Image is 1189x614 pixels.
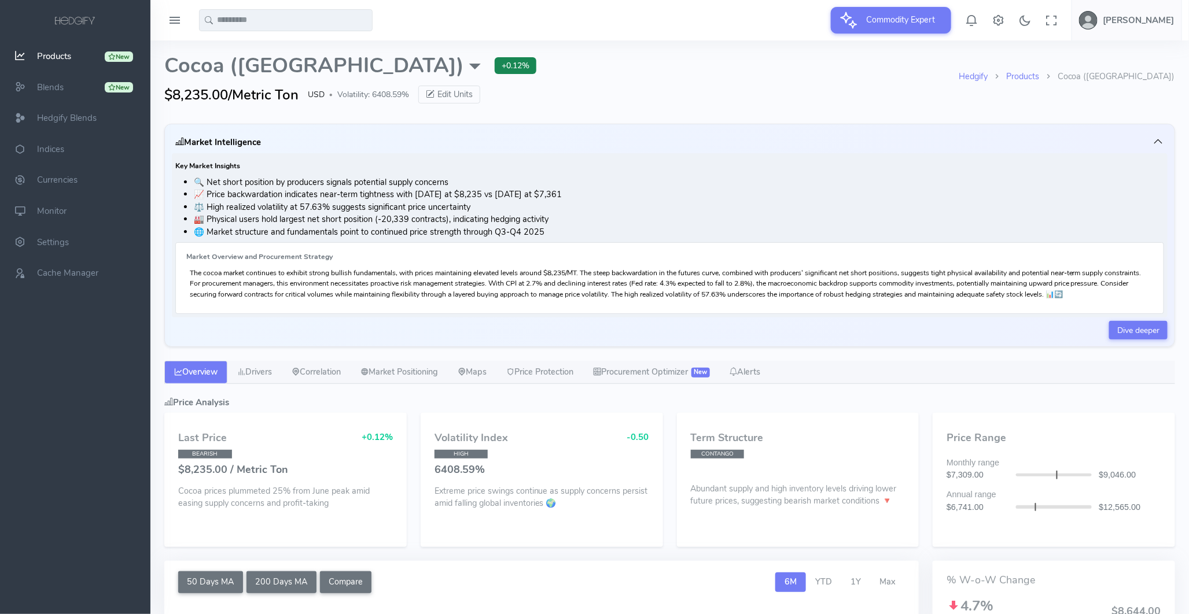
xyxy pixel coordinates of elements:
[178,571,243,593] button: 50 Days MA
[860,7,943,32] span: Commodity Expert
[1092,501,1168,514] div: $12,565.00
[227,361,282,384] a: Drivers
[308,88,325,101] span: USD
[37,112,97,124] span: Hedgify Blends
[337,88,409,101] span: Volatility: 6408.59%
[851,576,861,587] span: 1Y
[175,138,261,147] h5: Market Intelligence
[37,50,71,62] span: Products
[175,162,1164,170] h6: Key Market Insights
[940,457,1168,469] div: Monthly range
[37,143,64,155] span: Indices
[194,213,1164,226] li: 🏭 Physical users hold largest net short position (-20,339 contracts), indicating hedging activity
[37,175,78,186] span: Currencies
[940,469,1016,482] div: $7,309.00
[959,71,988,82] a: Hedgify
[175,136,184,148] i: <br>Market Insights created at:<br> 2025-08-16 04:55:40<br>Drivers created at:<br> 2025-08-16 04:...
[831,14,951,25] a: Commodity Expert
[691,368,710,377] span: New
[37,82,64,93] span: Blends
[164,361,227,384] a: Overview
[495,57,536,74] span: +0.12%
[448,361,496,384] a: Maps
[435,432,508,444] h4: Volatility Index
[194,188,1164,201] li: 📈 Price backwardation indicates near-term tightness with [DATE] at $8,235 vs [DATE] at $7,361
[329,92,333,98] span: ●
[720,361,771,384] a: Alerts
[282,361,351,384] a: Correlation
[178,485,393,510] p: Cocoa prices plummeted 25% from June peak amid easing supply concerns and profit-taking
[178,464,393,476] h4: $8,235.00 / Metric Ton
[435,485,649,510] p: Extreme price swings continue as supply concerns persist amid falling global inventories 🌍
[190,268,1150,299] p: The cocoa market continues to exhibit strong bullish fundamentals, with prices maintaining elevat...
[194,226,1164,239] li: 🌐 Market structure and fundamentals point to continued price strength through Q3-Q4 2025
[691,450,745,458] span: CONTANGO
[53,15,98,28] img: logo
[194,201,1164,214] li: ⚖️ High realized volatility at 57.63% suggests significant price uncertainty
[831,7,951,34] button: Commodity Expert
[320,571,372,593] button: Compare
[164,84,299,105] span: $8,235.00/Metric Ton
[37,236,69,248] span: Settings
[178,432,227,444] h4: Last Price
[691,432,905,444] h4: Term Structure
[435,464,649,476] h4: 6408.59%
[1079,11,1098,29] img: user-image
[940,489,1168,501] div: Annual range
[164,54,481,77] span: Cocoa ([GEOGRAPHIC_DATA])
[186,253,1153,261] h6: Market Overview and Procurement Strategy
[1103,16,1175,25] h5: [PERSON_NAME]
[1109,321,1168,339] a: Dive deeper
[496,361,583,384] a: Price Protection
[435,450,488,458] span: HIGH
[947,575,1161,586] h4: % W-o-W Change
[940,501,1016,514] div: $6,741.00
[37,267,98,279] span: Cache Manager
[105,51,133,62] div: New
[172,131,1168,153] button: <br>Market Insights created at:<br> 2025-08-16 04:55:40<br>Drivers created at:<br> 2025-08-16 04:...
[178,450,232,458] span: BEARISH
[583,361,720,384] a: Procurement Optimizer
[194,176,1164,189] li: 🔍 Net short position by producers signals potential supply concerns
[1006,71,1039,82] a: Products
[815,576,832,587] span: YTD
[947,432,1161,444] h4: Price Range
[246,571,316,593] button: 200 Days MA
[164,398,1175,407] h5: Price Analysis
[37,205,67,217] span: Monitor
[627,431,649,443] span: -0.50
[785,576,797,587] span: 6M
[1092,469,1168,482] div: $9,046.00
[1039,71,1175,83] li: Cocoa ([GEOGRAPHIC_DATA])
[105,82,133,93] div: New
[351,361,448,384] a: Market Positioning
[879,576,896,587] span: Max
[362,431,393,443] span: +0.12%
[418,86,480,104] button: Edit Units
[691,479,905,508] p: Abundant supply and high inventory levels driving lower future prices, suggesting bearish market ...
